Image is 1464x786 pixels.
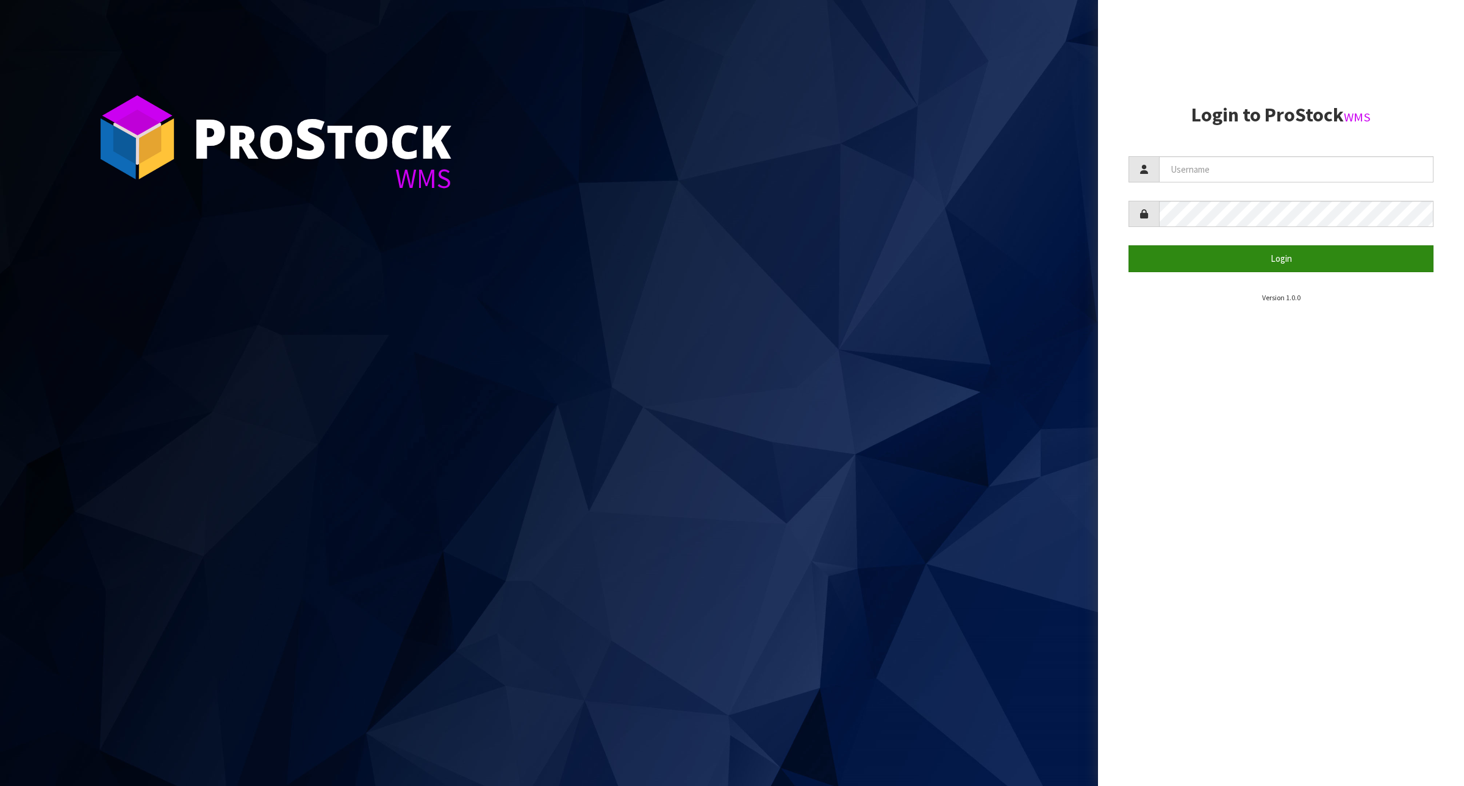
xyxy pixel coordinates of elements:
span: S [295,100,326,175]
span: P [192,100,227,175]
div: ro tock [192,110,451,165]
small: WMS [1344,109,1371,125]
input: Username [1159,156,1433,182]
img: ProStock Cube [91,92,183,183]
h2: Login to ProStock [1128,104,1433,126]
button: Login [1128,245,1433,272]
small: Version 1.0.0 [1262,293,1301,302]
div: WMS [192,165,451,192]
